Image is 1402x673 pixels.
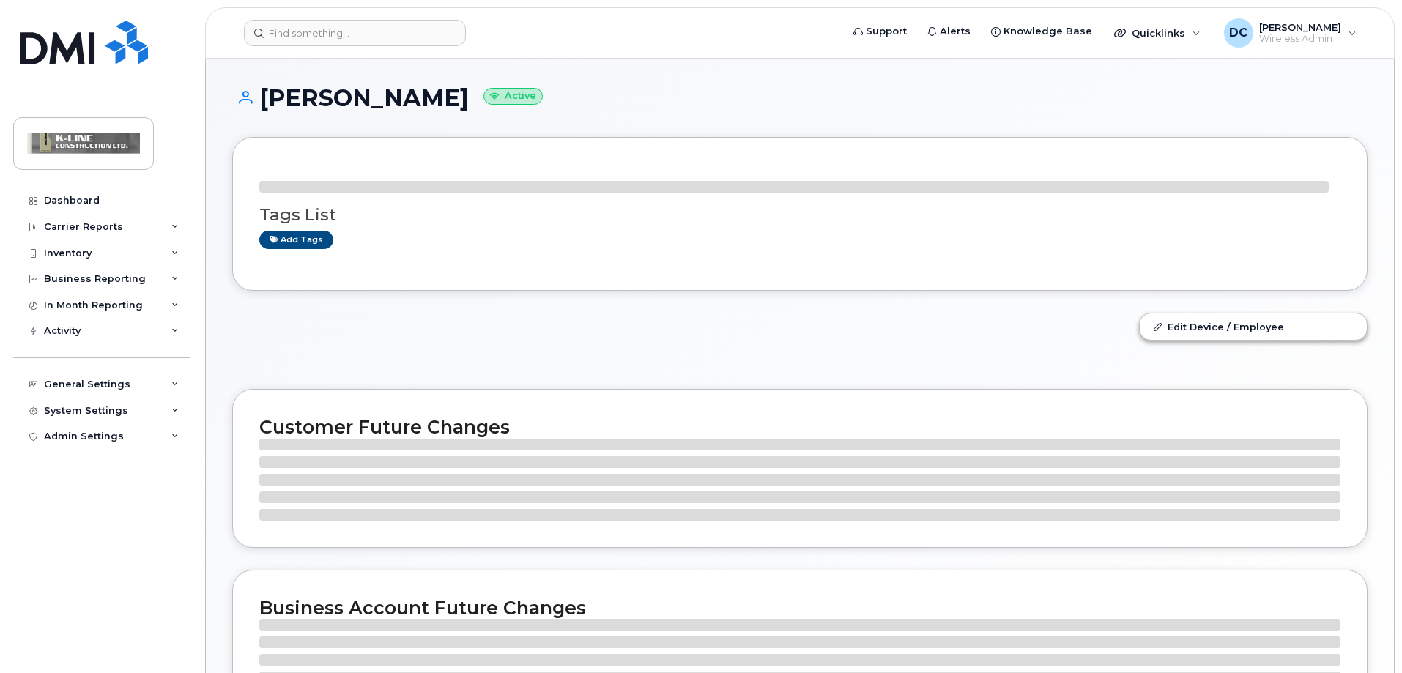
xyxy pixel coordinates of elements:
a: Add tags [259,231,333,249]
h1: [PERSON_NAME] [232,85,1368,111]
h2: Business Account Future Changes [259,597,1340,619]
h2: Customer Future Changes [259,416,1340,438]
small: Active [483,88,543,105]
h3: Tags List [259,206,1340,224]
a: Edit Device / Employee [1140,313,1367,340]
